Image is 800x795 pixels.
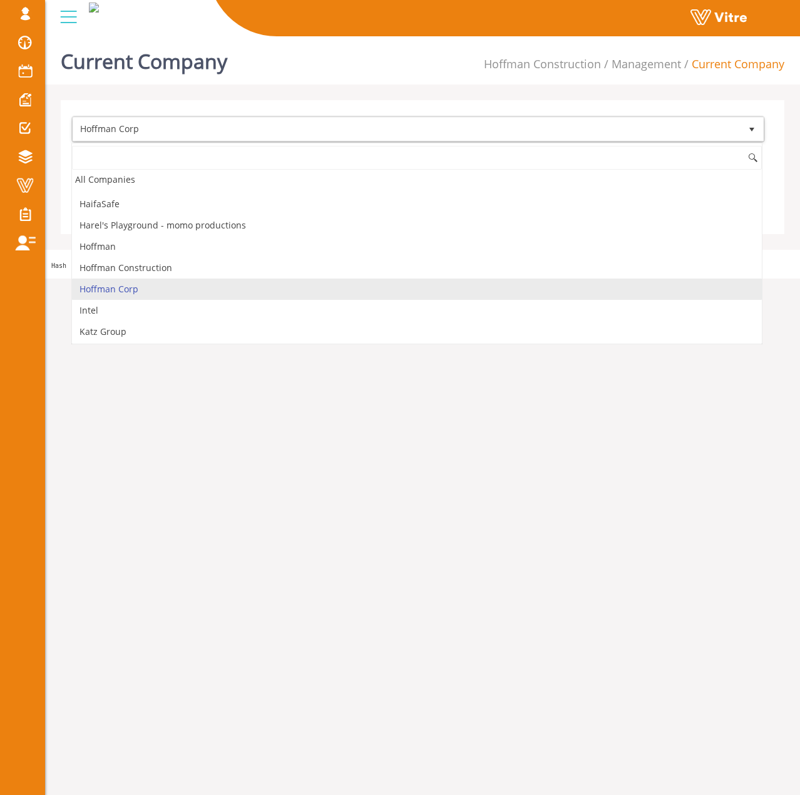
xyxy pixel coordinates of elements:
li: Hoffman [72,236,762,257]
li: Current Company [681,56,784,73]
li: Intel [72,300,762,321]
img: be08c0a4-5d2a-4c7e-9897-da9938269902.png [89,3,99,13]
li: Hoffman Construction [72,257,762,279]
li: HaifaSafe [72,193,762,215]
li: Harel's Playground - momo productions [72,215,762,236]
li: Management [601,56,681,73]
span: Hash '9aaed77' Date '[DATE] 08:22:05 +0000' Branch 'Production' [51,262,289,269]
li: Katz Group [72,321,762,342]
span: Hoffman Corp [73,118,741,140]
a: Hoffman Construction [484,56,601,71]
h1: Current Company [61,31,227,85]
span: select [741,118,763,141]
li: Hoffman Corp [72,279,762,300]
div: All Companies [72,171,762,188]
